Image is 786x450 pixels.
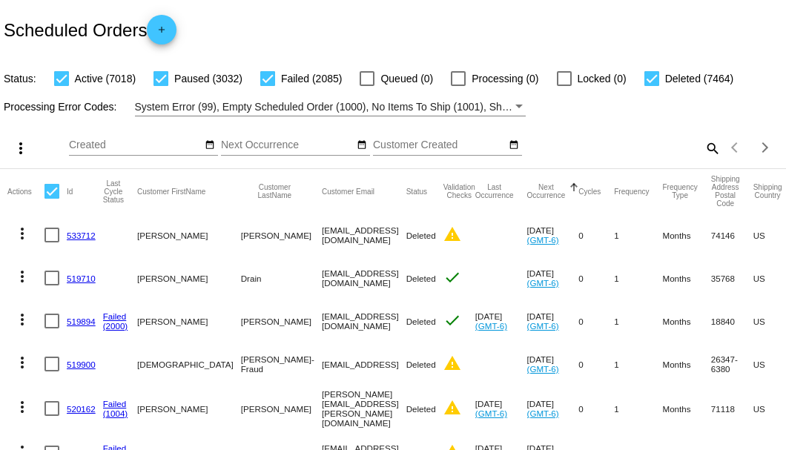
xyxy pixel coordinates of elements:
[475,408,507,418] a: (GMT-6)
[103,399,127,408] a: Failed
[13,311,31,328] mat-icon: more_vert
[7,169,44,214] mat-header-cell: Actions
[322,214,406,257] mat-cell: [EMAIL_ADDRESS][DOMAIN_NAME]
[662,386,710,431] mat-cell: Months
[527,235,559,245] a: (GMT-6)
[13,225,31,242] mat-icon: more_vert
[614,386,662,431] mat-cell: 1
[380,70,433,87] span: Queued (0)
[406,360,436,369] span: Deleted
[137,214,241,257] mat-cell: [PERSON_NAME]
[578,343,614,386] mat-cell: 0
[614,257,662,300] mat-cell: 1
[221,139,354,151] input: Next Occurrence
[241,300,322,343] mat-cell: [PERSON_NAME]
[13,398,31,416] mat-icon: more_vert
[103,321,128,331] a: (2000)
[578,70,627,87] span: Locked (0)
[137,386,241,431] mat-cell: [PERSON_NAME]
[357,139,367,151] mat-icon: date_range
[443,225,461,243] mat-icon: warning
[67,274,96,283] a: 519710
[711,343,753,386] mat-cell: 26347-6380
[322,300,406,343] mat-cell: [EMAIL_ADDRESS][DOMAIN_NAME]
[527,321,559,331] a: (GMT-6)
[711,300,753,343] mat-cell: 18840
[67,231,96,240] a: 533712
[373,139,506,151] input: Customer Created
[475,321,507,331] a: (GMT-6)
[443,169,475,214] mat-header-cell: Validation Checks
[665,70,734,87] span: Deleted (7464)
[614,187,649,196] button: Change sorting for Frequency
[103,408,128,418] a: (1004)
[174,70,242,87] span: Paused (3032)
[406,317,436,326] span: Deleted
[527,257,579,300] mat-cell: [DATE]
[67,404,96,414] a: 520162
[578,257,614,300] mat-cell: 0
[12,139,30,157] mat-icon: more_vert
[753,183,782,199] button: Change sorting for ShippingCountry
[472,70,538,87] span: Processing (0)
[241,183,308,199] button: Change sorting for CustomerLastName
[103,179,124,204] button: Change sorting for LastProcessingCycleId
[578,386,614,431] mat-cell: 0
[241,343,322,386] mat-cell: [PERSON_NAME]- Fraud
[527,278,559,288] a: (GMT-6)
[711,386,753,431] mat-cell: 71118
[527,214,579,257] mat-cell: [DATE]
[406,231,436,240] span: Deleted
[614,300,662,343] mat-cell: 1
[662,214,710,257] mat-cell: Months
[475,183,514,199] button: Change sorting for LastOccurrenceUtc
[67,360,96,369] a: 519900
[75,70,136,87] span: Active (7018)
[711,214,753,257] mat-cell: 74146
[443,268,461,286] mat-icon: check
[662,300,710,343] mat-cell: Months
[578,300,614,343] mat-cell: 0
[711,257,753,300] mat-cell: 35768
[67,187,73,196] button: Change sorting for Id
[67,317,96,326] a: 519894
[527,364,559,374] a: (GMT-6)
[205,139,215,151] mat-icon: date_range
[4,73,36,85] span: Status:
[443,354,461,372] mat-icon: warning
[527,343,579,386] mat-cell: [DATE]
[322,386,406,431] mat-cell: [PERSON_NAME][EMAIL_ADDRESS][PERSON_NAME][DOMAIN_NAME]
[69,139,202,151] input: Created
[281,70,343,87] span: Failed (2085)
[153,24,171,42] mat-icon: add
[322,343,406,386] mat-cell: [EMAIL_ADDRESS]
[662,257,710,300] mat-cell: Months
[406,187,427,196] button: Change sorting for Status
[406,274,436,283] span: Deleted
[443,311,461,329] mat-icon: check
[750,133,780,162] button: Next page
[614,214,662,257] mat-cell: 1
[475,386,527,431] mat-cell: [DATE]
[662,183,697,199] button: Change sorting for FrequencyType
[4,15,176,44] h2: Scheduled Orders
[4,101,117,113] span: Processing Error Codes:
[662,343,710,386] mat-cell: Months
[475,300,527,343] mat-cell: [DATE]
[322,257,406,300] mat-cell: [EMAIL_ADDRESS][DOMAIN_NAME]
[137,257,241,300] mat-cell: [PERSON_NAME]
[443,399,461,417] mat-icon: warning
[322,187,374,196] button: Change sorting for CustomerEmail
[509,139,519,151] mat-icon: date_range
[721,133,750,162] button: Previous page
[241,386,322,431] mat-cell: [PERSON_NAME]
[527,300,579,343] mat-cell: [DATE]
[614,343,662,386] mat-cell: 1
[13,268,31,285] mat-icon: more_vert
[241,257,322,300] mat-cell: Drain
[13,354,31,371] mat-icon: more_vert
[527,386,579,431] mat-cell: [DATE]
[103,311,127,321] a: Failed
[137,300,241,343] mat-cell: [PERSON_NAME]
[137,343,241,386] mat-cell: [DEMOGRAPHIC_DATA]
